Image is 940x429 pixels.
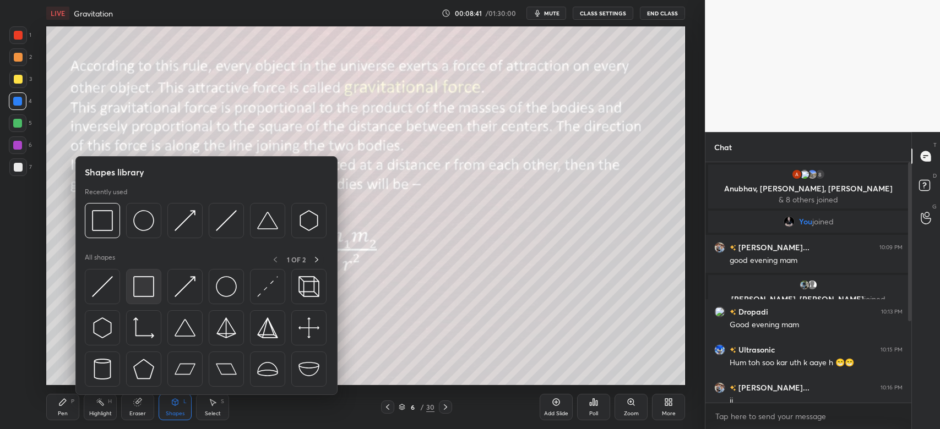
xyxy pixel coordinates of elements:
[9,114,32,132] div: 5
[705,133,741,162] p: Chat
[714,306,725,317] img: 3
[175,317,195,338] img: svg+xml;charset=utf-8,%3Csvg%20xmlns%3D%22http%3A%2F%2Fwww.w3.org%2F2000%2Fsvg%22%20width%3D%2238...
[9,136,32,154] div: 6
[864,294,885,304] span: joined
[544,9,559,17] span: mute
[89,411,112,416] div: Highlight
[46,7,69,20] div: LIVE
[9,92,32,110] div: 4
[933,141,937,149] p: T
[92,359,113,380] img: svg+xml;charset=utf-8,%3Csvg%20xmlns%3D%22http%3A%2F%2Fwww.w3.org%2F2000%2Fsvg%22%20width%3D%2228...
[799,169,810,180] img: 3
[730,395,903,406] div: ji
[9,26,31,44] div: 1
[257,359,278,380] img: svg+xml;charset=utf-8,%3Csvg%20xmlns%3D%22http%3A%2F%2Fwww.w3.org%2F2000%2Fsvg%22%20width%3D%2238...
[257,276,278,297] img: svg+xml;charset=utf-8,%3Csvg%20xmlns%3D%22http%3A%2F%2Fwww.w3.org%2F2000%2Fsvg%22%20width%3D%2230...
[298,276,319,297] img: svg+xml;charset=utf-8,%3Csvg%20xmlns%3D%22http%3A%2F%2Fwww.w3.org%2F2000%2Fsvg%22%20width%3D%2235...
[183,399,187,404] div: L
[9,70,32,88] div: 3
[736,241,809,253] h6: [PERSON_NAME]...
[407,404,419,410] div: 6
[589,411,598,416] div: Poll
[715,295,902,304] p: [PERSON_NAME], [PERSON_NAME]
[216,210,237,231] img: svg+xml;charset=utf-8,%3Csvg%20xmlns%3D%22http%3A%2F%2Fwww.w3.org%2F2000%2Fsvg%22%20width%3D%2230...
[85,188,127,196] p: Recently used
[881,309,903,315] div: 10:13 PM
[426,402,434,412] div: 30
[92,317,113,338] img: svg+xml;charset=utf-8,%3Csvg%20xmlns%3D%22http%3A%2F%2Fwww.w3.org%2F2000%2Fsvg%22%20width%3D%2230...
[216,359,237,380] img: svg+xml;charset=utf-8,%3Csvg%20xmlns%3D%22http%3A%2F%2Fwww.w3.org%2F2000%2Fsvg%22%20width%3D%2244...
[9,48,32,66] div: 2
[298,359,319,380] img: svg+xml;charset=utf-8,%3Csvg%20xmlns%3D%22http%3A%2F%2Fwww.w3.org%2F2000%2Fsvg%22%20width%3D%2238...
[814,169,825,180] div: 8
[221,399,224,404] div: S
[730,245,736,251] img: no-rating-badge.077c3623.svg
[92,210,113,231] img: svg+xml;charset=utf-8,%3Csvg%20xmlns%3D%22http%3A%2F%2Fwww.w3.org%2F2000%2Fsvg%22%20width%3D%2234...
[662,411,676,416] div: More
[85,253,115,267] p: All shapes
[108,399,112,404] div: H
[933,172,937,180] p: D
[133,276,154,297] img: svg+xml;charset=utf-8,%3Csvg%20xmlns%3D%22http%3A%2F%2Fwww.w3.org%2F2000%2Fsvg%22%20width%3D%2234...
[133,210,154,231] img: svg+xml;charset=utf-8,%3Csvg%20xmlns%3D%22http%3A%2F%2Fwww.w3.org%2F2000%2Fsvg%22%20width%3D%2236...
[730,358,903,369] div: Hum toh soo kar uth k aaye h 😁😁
[932,202,937,211] p: G
[58,411,68,416] div: Pen
[881,384,903,391] div: 10:16 PM
[624,411,639,416] div: Zoom
[730,320,903,331] div: Good evening mam
[257,210,278,231] img: svg+xml;charset=utf-8,%3Csvg%20xmlns%3D%22http%3A%2F%2Fwww.w3.org%2F2000%2Fsvg%22%20width%3D%2238...
[715,184,902,193] p: Anubhav, [PERSON_NAME], [PERSON_NAME]
[799,217,812,226] span: You
[74,8,113,19] h4: Gravitation
[129,411,146,416] div: Eraser
[133,317,154,338] img: svg+xml;charset=utf-8,%3Csvg%20xmlns%3D%22http%3A%2F%2Fwww.w3.org%2F2000%2Fsvg%22%20width%3D%2233...
[526,7,566,20] button: mute
[715,195,902,204] p: & 8 others joined
[640,7,685,20] button: End Class
[736,382,809,393] h6: [PERSON_NAME]...
[714,242,725,253] img: bd0e6f8a1bdb46fc87860b803eab4bec.jpg
[879,244,903,251] div: 10:09 PM
[736,344,775,355] h6: Ultrasonic
[784,216,795,227] img: bf1e84bf73f945abbc000c2175944321.jpg
[705,162,911,403] div: grid
[730,347,736,353] img: no-rating-badge.077c3623.svg
[730,385,736,391] img: no-rating-badge.077c3623.svg
[544,411,568,416] div: Add Slide
[573,7,633,20] button: CLASS SETTINGS
[133,359,154,380] img: svg+xml;charset=utf-8,%3Csvg%20xmlns%3D%22http%3A%2F%2Fwww.w3.org%2F2000%2Fsvg%22%20width%3D%2234...
[736,306,768,317] h6: Dropadi
[730,255,903,266] div: good evening mam
[71,399,74,404] div: P
[714,344,725,355] img: aa96530923024f3abe436059313a40dc.jpg
[730,309,736,315] img: no-rating-badge.077c3623.svg
[807,169,818,180] img: 0b40ea21a4d24dfd9eb5904d69a03930.jpg
[166,411,184,416] div: Shapes
[799,279,810,290] img: 1996a41c05a54933bfa64e97c9bd7d8b.jpg
[175,359,195,380] img: svg+xml;charset=utf-8,%3Csvg%20xmlns%3D%22http%3A%2F%2Fwww.w3.org%2F2000%2Fsvg%22%20width%3D%2244...
[9,158,32,176] div: 7
[881,346,903,353] div: 10:15 PM
[807,279,818,290] img: default.png
[92,276,113,297] img: svg+xml;charset=utf-8,%3Csvg%20xmlns%3D%22http%3A%2F%2Fwww.w3.org%2F2000%2Fsvg%22%20width%3D%2230...
[216,317,237,338] img: svg+xml;charset=utf-8,%3Csvg%20xmlns%3D%22http%3A%2F%2Fwww.w3.org%2F2000%2Fsvg%22%20width%3D%2234...
[175,210,195,231] img: svg+xml;charset=utf-8,%3Csvg%20xmlns%3D%22http%3A%2F%2Fwww.w3.org%2F2000%2Fsvg%22%20width%3D%2230...
[298,210,319,231] img: svg+xml;charset=utf-8,%3Csvg%20xmlns%3D%22http%3A%2F%2Fwww.w3.org%2F2000%2Fsvg%22%20width%3D%2230...
[791,169,802,180] img: 3
[287,255,306,264] p: 1 OF 2
[205,411,221,416] div: Select
[257,317,278,338] img: svg+xml;charset=utf-8,%3Csvg%20xmlns%3D%22http%3A%2F%2Fwww.w3.org%2F2000%2Fsvg%22%20width%3D%2234...
[85,166,144,179] h5: Shapes library
[421,404,424,410] div: /
[175,276,195,297] img: svg+xml;charset=utf-8,%3Csvg%20xmlns%3D%22http%3A%2F%2Fwww.w3.org%2F2000%2Fsvg%22%20width%3D%2230...
[298,317,319,338] img: svg+xml;charset=utf-8,%3Csvg%20xmlns%3D%22http%3A%2F%2Fwww.w3.org%2F2000%2Fsvg%22%20width%3D%2240...
[812,217,834,226] span: joined
[216,276,237,297] img: svg+xml;charset=utf-8,%3Csvg%20xmlns%3D%22http%3A%2F%2Fwww.w3.org%2F2000%2Fsvg%22%20width%3D%2236...
[714,382,725,393] img: bd0e6f8a1bdb46fc87860b803eab4bec.jpg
